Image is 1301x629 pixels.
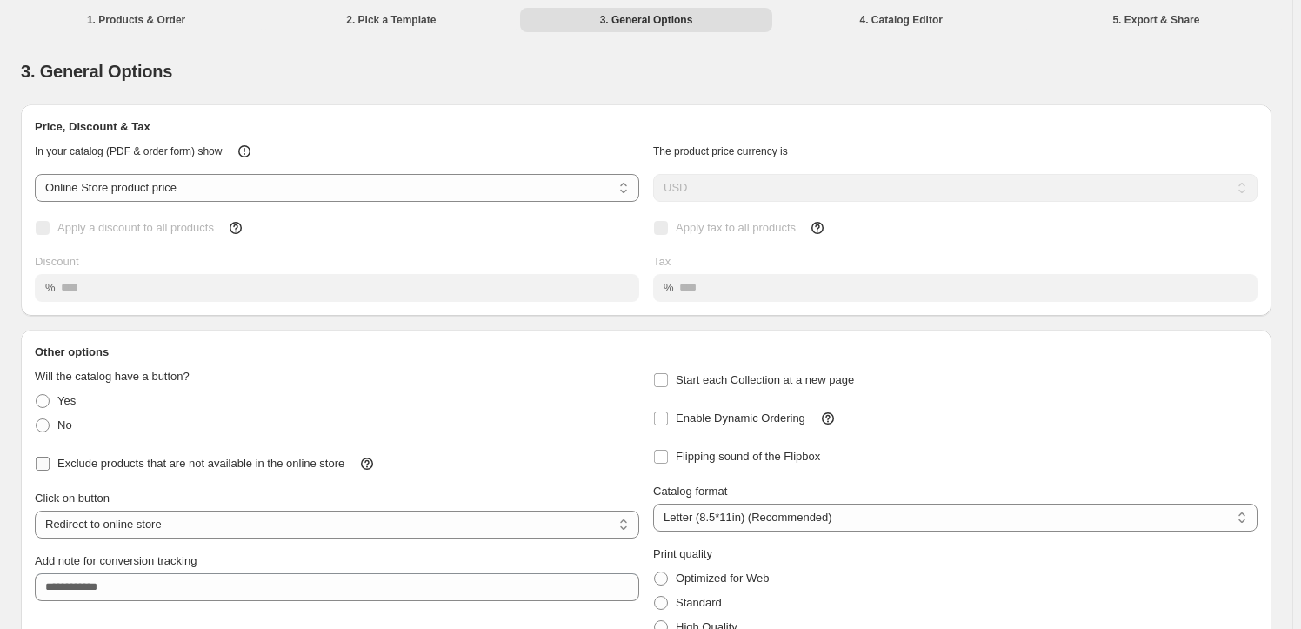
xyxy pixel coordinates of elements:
span: Yes [57,394,76,407]
span: Click on button [35,492,110,505]
span: Start each Collection at a new page [676,373,854,386]
span: The product price currency is [653,145,788,157]
span: Discount [35,255,79,268]
span: Standard [676,596,722,609]
span: Add note for conversion tracking [35,554,197,567]
span: In your catalog (PDF & order form) show [35,145,222,157]
span: Flipping sound of the Flipbox [676,450,820,463]
span: Print quality [653,547,712,560]
span: 3. General Options [21,62,172,81]
span: Enable Dynamic Ordering [676,412,805,425]
span: Apply a discount to all products [57,221,214,234]
span: Exclude products that are not available in the online store [57,457,344,470]
span: Optimized for Web [676,572,769,585]
span: No [57,418,72,432]
span: % [664,281,674,294]
span: Apply tax to all products [676,221,796,234]
span: % [45,281,56,294]
h2: Price, Discount & Tax [35,118,1258,136]
span: Will the catalog have a button? [35,370,190,383]
span: Tax [653,255,671,268]
span: Catalog format [653,485,727,498]
h2: Other options [35,344,1258,361]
